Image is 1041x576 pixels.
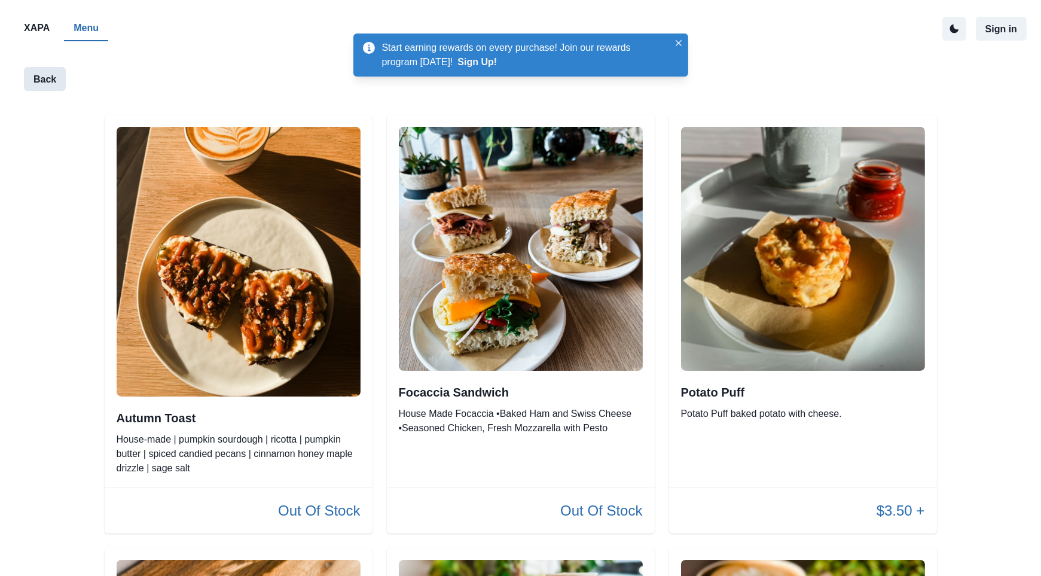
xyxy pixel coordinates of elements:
[877,500,925,522] p: $3.50 +
[399,127,643,371] img: original.jpeg
[457,57,497,68] button: Sign Up!
[399,407,643,435] p: House Made Focaccia •Baked Ham and Swiss Cheese •Seasoned Chicken, Fresh Mozzarella with Pesto
[24,21,50,35] p: XAPA
[671,36,686,50] button: Close
[278,500,360,522] p: Out Of Stock
[117,411,361,425] h2: Autumn Toast
[681,407,925,421] p: Potato Puff baked potato with cheese.
[399,385,643,400] h2: Focaccia Sandwich
[976,17,1027,41] button: Sign in
[117,432,361,476] p: House-made | pumpkin sourdough | ricotta | pumpkin butter | spiced candied pecans | cinnamon hone...
[560,500,642,522] p: Out Of Stock
[382,41,669,69] p: Start earning rewards on every purchase! Join our rewards program [DATE]!
[24,67,66,91] button: Back
[669,115,937,533] div: Potato PuffPotato Puff baked potato with cheese.$3.50 +
[387,115,655,533] div: Focaccia SandwichHouse Made Focaccia •Baked Ham and Swiss Cheese •Seasoned Chicken, Fresh Mozzare...
[942,17,966,41] button: active dark theme mode
[74,21,99,35] p: Menu
[681,127,925,371] img: original.jpeg
[681,385,925,400] h2: Potato Puff
[105,115,373,533] div: Autumn ToastHouse-made | pumpkin sourdough | ricotta | pumpkin butter | spiced candied pecans | c...
[117,127,361,396] img: original.jpeg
